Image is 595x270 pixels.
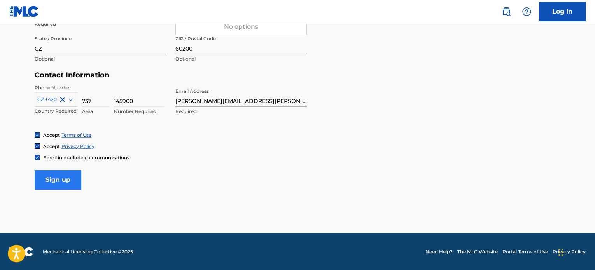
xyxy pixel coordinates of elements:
img: checkbox [35,132,40,137]
h5: Contact Information [35,71,307,80]
img: checkbox [35,155,40,160]
span: Accept [43,143,60,149]
div: Widget pro chat [556,233,595,270]
iframe: Chat Widget [556,233,595,270]
img: help [522,7,531,16]
p: Optional [175,56,307,63]
div: Přetáhnout [558,240,563,264]
a: Need Help? [425,248,453,255]
p: Number Required [114,108,164,115]
div: No options [176,19,306,35]
span: Mechanical Licensing Collective © 2025 [43,248,133,255]
img: MLC Logo [9,6,39,17]
p: Area [82,108,109,115]
input: Sign up [35,170,81,190]
a: The MLC Website [457,248,498,255]
p: Country Required [35,108,77,115]
a: Terms of Use [61,132,91,138]
p: Required [175,108,307,115]
img: logo [9,247,33,256]
a: Public Search [499,4,514,19]
a: Log In [539,2,586,21]
p: Optional [35,56,166,63]
a: Portal Terms of Use [502,248,548,255]
img: checkbox [35,144,40,148]
a: Privacy Policy [61,143,94,149]
img: search [502,7,511,16]
p: Required [35,21,166,28]
span: Accept [43,132,60,138]
div: Help [519,4,534,19]
span: Enroll in marketing communications [43,155,129,160]
a: Privacy Policy [553,248,586,255]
